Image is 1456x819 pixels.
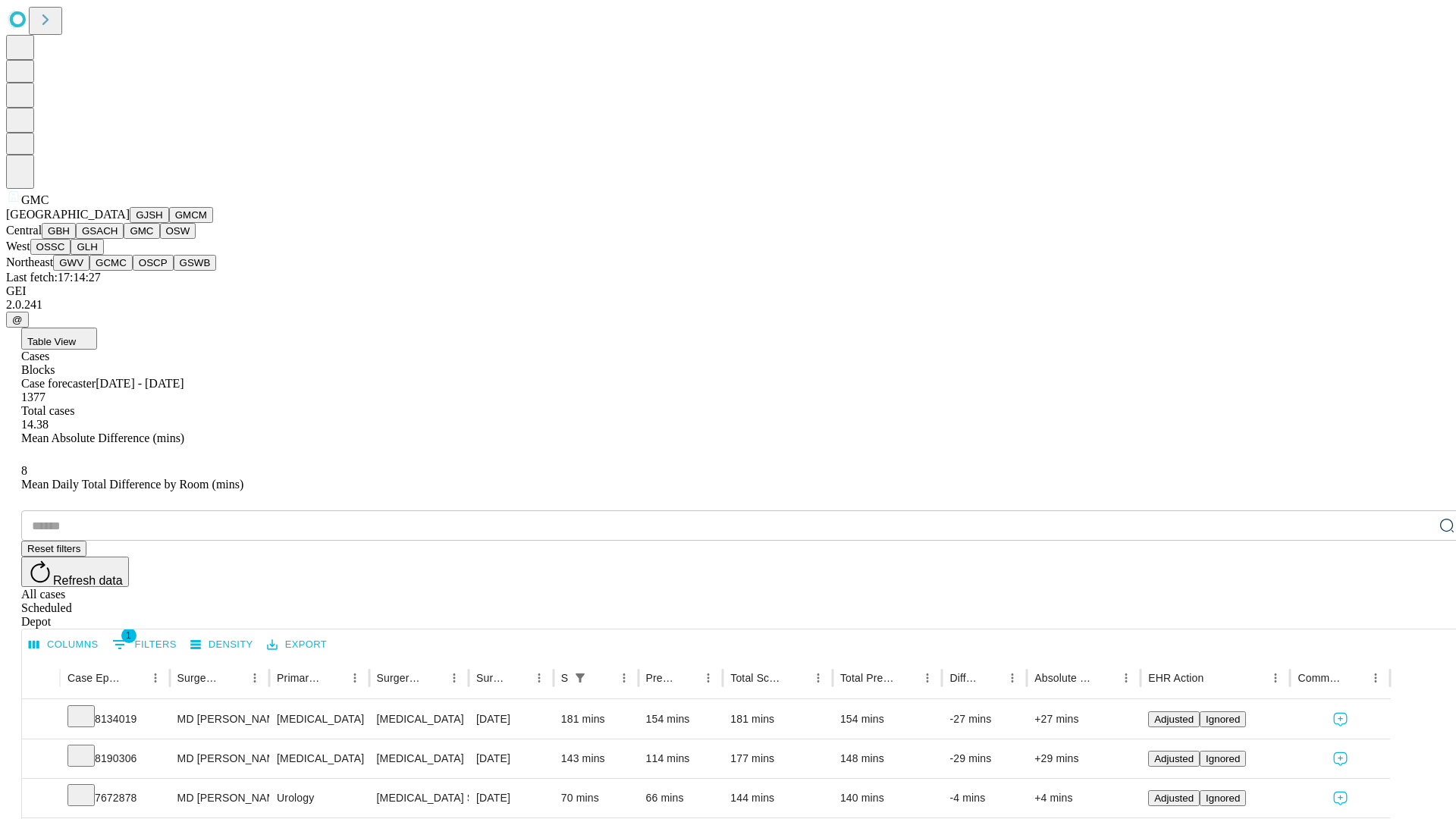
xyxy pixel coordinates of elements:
span: Case forecaster [21,377,96,390]
div: 148 mins [840,739,935,778]
div: 1 active filter [570,667,591,689]
button: Expand [30,786,52,812]
div: 143 mins [561,739,631,778]
button: Export [263,633,331,657]
span: GMC [21,193,49,206]
div: [MEDICAL_DATA] SURGICAL [377,779,461,817]
span: [GEOGRAPHIC_DATA] [6,208,130,221]
button: Adjusted [1148,790,1200,806]
button: Menu [244,667,265,689]
div: [MEDICAL_DATA] [277,739,361,778]
button: GMC [124,223,159,239]
div: [MEDICAL_DATA] [377,739,461,778]
button: Show filters [570,667,591,689]
div: GEI [6,284,1450,298]
div: Total Predicted Duration [840,672,895,684]
div: Surgeon Name [177,672,221,684]
div: Primary Service [277,672,321,684]
button: GMCM [169,207,213,223]
div: [DATE] [476,779,546,817]
button: Menu [444,667,465,689]
div: Comments [1298,672,1341,684]
button: Reset filters [21,541,86,557]
button: Ignored [1200,790,1246,806]
button: Expand [30,707,52,733]
div: 177 mins [730,739,825,778]
div: 144 mins [730,779,825,817]
div: 7672878 [67,779,162,817]
div: 2.0.241 [6,298,1450,312]
button: GSACH [76,223,124,239]
button: Sort [507,667,529,689]
button: Select columns [25,633,102,657]
button: Ignored [1200,711,1246,727]
div: 114 mins [646,739,716,778]
button: Menu [1265,667,1286,689]
button: Menu [145,667,166,689]
span: Table View [27,336,76,347]
button: @ [6,312,29,328]
div: +27 mins [1034,700,1133,739]
div: Difference [949,672,979,684]
button: Show filters [108,632,180,657]
button: Sort [124,667,145,689]
button: Sort [323,667,344,689]
button: Sort [981,667,1002,689]
div: +29 mins [1034,739,1133,778]
button: Menu [917,667,938,689]
button: Adjusted [1148,711,1200,727]
span: Mean Daily Total Difference by Room (mins) [21,478,243,491]
div: 8134019 [67,700,162,739]
span: Total cases [21,404,74,417]
span: Ignored [1206,753,1240,764]
div: Surgery Name [377,672,421,684]
div: MD [PERSON_NAME] [PERSON_NAME] Md [177,739,262,778]
button: Sort [896,667,917,689]
span: Adjusted [1154,792,1194,804]
span: Central [6,224,42,237]
button: Menu [698,667,719,689]
div: MD [PERSON_NAME] [PERSON_NAME] Md [177,700,262,739]
div: 140 mins [840,779,935,817]
button: GLH [71,239,103,255]
span: West [6,240,30,253]
span: Adjusted [1154,714,1194,725]
div: Case Epic Id [67,672,122,684]
button: OSSC [30,239,71,255]
button: Sort [223,667,244,689]
button: GSWB [174,255,217,271]
button: Menu [613,667,635,689]
button: Menu [1365,667,1386,689]
button: Table View [21,328,97,350]
button: Ignored [1200,751,1246,767]
div: [MEDICAL_DATA] [277,700,361,739]
button: Sort [1205,667,1226,689]
div: 66 mins [646,779,716,817]
span: 8 [21,464,27,477]
button: Sort [592,667,613,689]
button: Refresh data [21,557,129,587]
button: Sort [422,667,444,689]
span: 1377 [21,391,45,403]
button: Sort [1344,667,1365,689]
div: Total Scheduled Duration [730,672,785,684]
button: GWV [53,255,89,271]
div: -29 mins [949,739,1019,778]
div: 154 mins [646,700,716,739]
div: Predicted In Room Duration [646,672,676,684]
span: Mean Absolute Difference (mins) [21,431,184,444]
button: OSW [160,223,196,239]
div: Scheduled In Room Duration [561,672,568,684]
span: Ignored [1206,792,1240,804]
div: -27 mins [949,700,1019,739]
div: 181 mins [561,700,631,739]
div: [DATE] [476,700,546,739]
span: Reset filters [27,543,80,554]
button: Menu [529,667,550,689]
span: @ [12,314,23,325]
button: Density [187,633,257,657]
button: Sort [1094,667,1116,689]
button: GBH [42,223,76,239]
button: GJSH [130,207,169,223]
div: Urology [277,779,361,817]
